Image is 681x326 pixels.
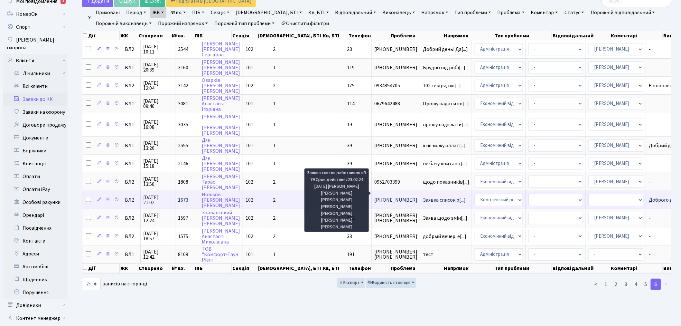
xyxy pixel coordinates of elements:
span: 0952703399 [374,179,417,185]
th: Напрямок [443,31,494,40]
th: [DEMOGRAPHIC_DATA], БТІ [257,264,322,273]
span: 39 [347,142,352,149]
span: [PHONE_NUMBER] [PHONE_NUMBER] [374,213,417,223]
span: 1 [273,100,275,107]
a: Порушення [3,286,68,299]
th: ЖК [120,31,138,40]
span: 23 [347,46,352,53]
span: 1 [273,121,275,128]
th: Кв, БТІ [322,31,348,40]
button: Видимість стовпців [366,278,416,288]
span: 1 [273,64,275,71]
span: 2 [273,197,275,204]
div: Заявка список работников кВ 79 Срок действияс23.02.24 [DATE] [PERSON_NAME] [PERSON_NAME] [PERSON_... [304,168,369,232]
a: Адреси [3,247,68,260]
a: 6 [651,279,661,290]
span: ВЛ2 [125,216,138,221]
span: 102 [246,233,253,240]
th: Відповідальний [552,264,610,273]
a: Період [124,7,149,18]
span: [PHONE_NUMBER] [PHONE_NUMBER] [374,249,417,260]
span: [DATE] 16:08 [143,120,173,130]
th: № вх. [171,31,194,40]
a: 1 [601,279,611,290]
a: Оплати iPay [3,183,68,196]
span: 102 [246,82,253,89]
span: [DATE] 15:18 [143,158,173,169]
span: 2146 [178,160,188,167]
a: Оплати [3,170,68,183]
th: Відповідальний [552,31,610,40]
th: ПІБ [194,264,232,273]
a: Порожній відповідальний [588,7,658,18]
span: [DATE] 12:04 [143,81,173,91]
span: 101 [246,251,253,258]
a: Порожній напрямок [155,18,210,29]
button: Експорт [337,278,365,288]
select: записів на сторінці [82,278,101,290]
a: Особові рахунки [3,196,68,209]
span: 2 [273,82,275,89]
span: [PHONE_NUMBER] [374,143,417,148]
span: 101 [246,64,253,71]
a: Кв, БТІ [306,7,331,18]
th: [DEMOGRAPHIC_DATA], БТІ [257,31,322,40]
a: Автомобілі [3,260,68,273]
span: 2555 [178,142,188,149]
label: записів на сторінці [82,278,147,290]
th: Секція [232,264,257,273]
a: [PERSON_NAME][PERSON_NAME]Сергіївна [202,40,240,58]
th: ЖК [120,264,138,273]
span: 1 [273,160,275,167]
a: Лічильники [7,67,68,80]
a: Заявки до КК [3,93,68,106]
a: Тип проблеми [452,7,494,18]
span: [PHONE_NUMBER] [374,197,417,203]
a: Довідники [3,299,68,312]
span: [DATE] 20:39 [143,62,173,72]
a: Договори продажу [3,119,68,131]
a: Статус [562,7,587,18]
a: 4 [631,279,641,290]
span: 3142 [178,82,188,89]
th: Проблема [390,31,443,40]
a: Порожній виконавець [93,18,154,29]
span: 1 [273,142,275,149]
th: Проблема [390,264,443,273]
a: [PERSON_NAME][PERSON_NAME][PERSON_NAME] [202,113,240,137]
span: [DATE] 13:50 [143,177,173,187]
span: 2 [273,233,275,240]
span: Видимість стовпців [368,280,411,286]
span: ВЛ1 [125,143,138,148]
span: [DATE] 12:24 [143,213,173,223]
span: 39 [347,160,352,167]
span: прошу надіслати[...] [423,121,468,128]
span: ВЛ2 [125,234,138,239]
a: Новіков[PERSON_NAME][PERSON_NAME] [202,191,240,209]
span: ВЛ2 [125,179,138,185]
a: Клієнти [3,54,68,67]
span: 102 [246,178,253,186]
span: 101 [246,121,253,128]
a: [PERSON_NAME][PERSON_NAME][PERSON_NAME] [202,59,240,77]
a: Спорт [3,21,68,34]
span: не бачу квитанц[...] [423,160,467,167]
th: ПІБ [194,31,232,40]
a: Порожній тип проблеми [212,18,277,29]
a: Дяк[PERSON_NAME][PERSON_NAME] [202,155,240,173]
span: Прошу надати кв[...] [423,100,469,107]
th: Тип проблеми [494,264,552,273]
span: 1673 [178,197,188,204]
span: щодо показників[...] [423,178,469,186]
span: добрый вечер. е[...] [423,233,466,240]
span: ВЛ2 [125,197,138,203]
span: [DATE] 18:57 [143,231,173,241]
span: [DATE] 10:11 [143,44,173,54]
th: Коментарі [610,31,663,40]
span: Заявка список р[...] [423,197,466,204]
span: я не можу оплат[...] [423,142,466,149]
span: ВЛ1 [125,65,138,70]
span: Добрий день! Да[...] [423,46,468,53]
a: ЖК [150,7,166,18]
th: Створено [138,31,172,40]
